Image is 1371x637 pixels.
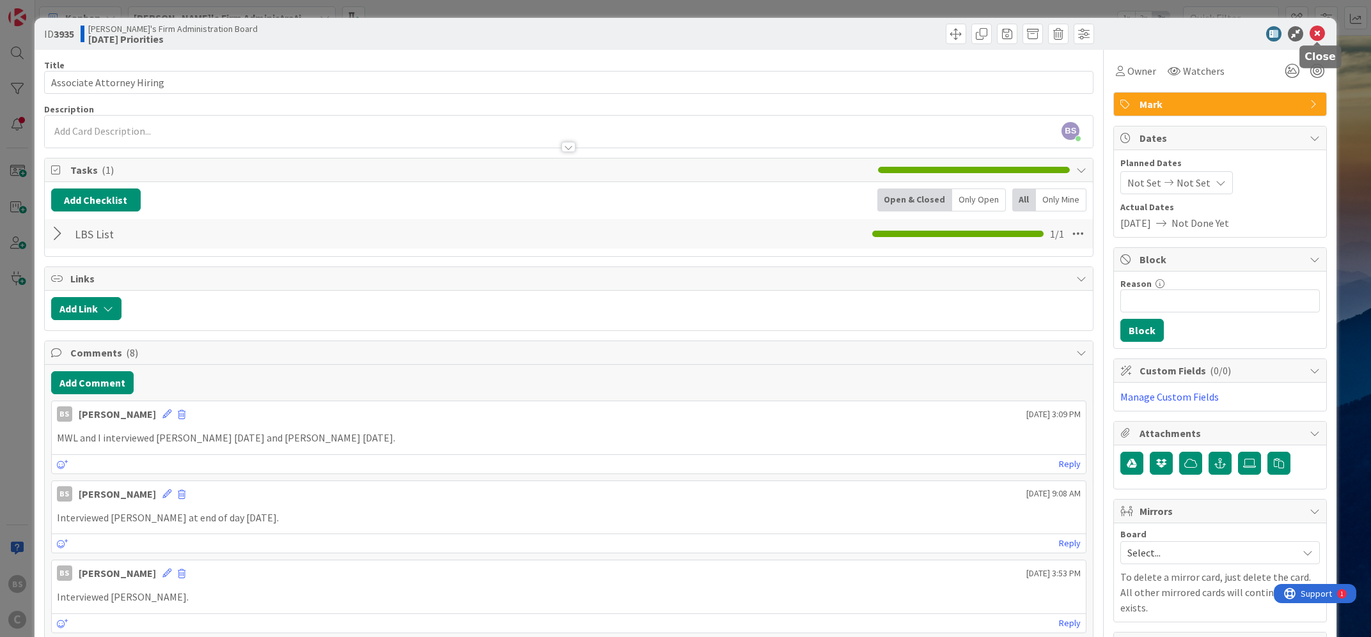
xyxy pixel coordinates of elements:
[79,565,156,581] div: [PERSON_NAME]
[1026,408,1081,421] span: [DATE] 3:09 PM
[1177,175,1210,190] span: Not Set
[1120,201,1320,214] span: Actual Dates
[1062,122,1079,140] span: BS
[1120,390,1219,403] a: Manage Custom Fields
[1127,544,1291,562] span: Select...
[1120,569,1320,615] p: To delete a mirror card, just delete the card. All other mirrored cards will continue to exists.
[1120,530,1147,539] span: Board
[79,406,156,422] div: [PERSON_NAME]
[102,164,114,176] span: ( 1 )
[57,431,1081,445] p: MWL and I interviewed [PERSON_NAME] [DATE] and [PERSON_NAME] [DATE].
[1120,215,1151,231] span: [DATE]
[1140,96,1303,112] span: Mark
[1120,278,1152,289] label: Reason
[1059,456,1081,472] a: Reply
[57,486,72,502] div: BS
[126,346,138,359] span: ( 8 )
[1036,188,1086,211] div: Only Mine
[1050,226,1064,242] span: 1 / 1
[1127,175,1161,190] span: Not Set
[877,188,952,211] div: Open & Closed
[1140,363,1303,378] span: Custom Fields
[57,406,72,422] div: BS
[70,271,1070,286] span: Links
[1183,63,1225,79] span: Watchers
[1140,503,1303,519] span: Mirrors
[952,188,1006,211] div: Only Open
[57,510,1081,525] p: Interviewed [PERSON_NAME] at end of day [DATE].
[1304,50,1336,63] h5: Close
[1140,426,1303,441] span: Attachments
[44,26,74,42] span: ID
[70,222,358,245] input: Add Checklist...
[44,71,1094,94] input: type card name here...
[1026,487,1081,500] span: [DATE] 9:08 AM
[1140,130,1303,146] span: Dates
[54,27,74,40] b: 3935
[27,2,58,17] span: Support
[70,345,1070,360] span: Comments
[57,590,1081,604] p: Interviewed [PERSON_NAME].
[51,188,141,211] button: Add Checklist
[1120,319,1164,342] button: Block
[51,371,134,394] button: Add Comment
[70,162,872,178] span: Tasks
[1127,63,1156,79] span: Owner
[88,24,258,34] span: [PERSON_NAME]'s Firm Administration Board
[88,34,258,44] b: [DATE] Priorities
[1012,188,1036,211] div: All
[1059,535,1081,551] a: Reply
[1059,615,1081,631] a: Reply
[1210,364,1231,377] span: ( 0/0 )
[51,297,121,320] button: Add Link
[44,104,94,115] span: Description
[1140,252,1303,267] span: Block
[67,5,70,15] div: 1
[1026,567,1081,580] span: [DATE] 3:53 PM
[44,59,65,71] label: Title
[79,486,156,502] div: [PERSON_NAME]
[1171,215,1229,231] span: Not Done Yet
[1120,157,1320,170] span: Planned Dates
[57,565,72,581] div: BS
